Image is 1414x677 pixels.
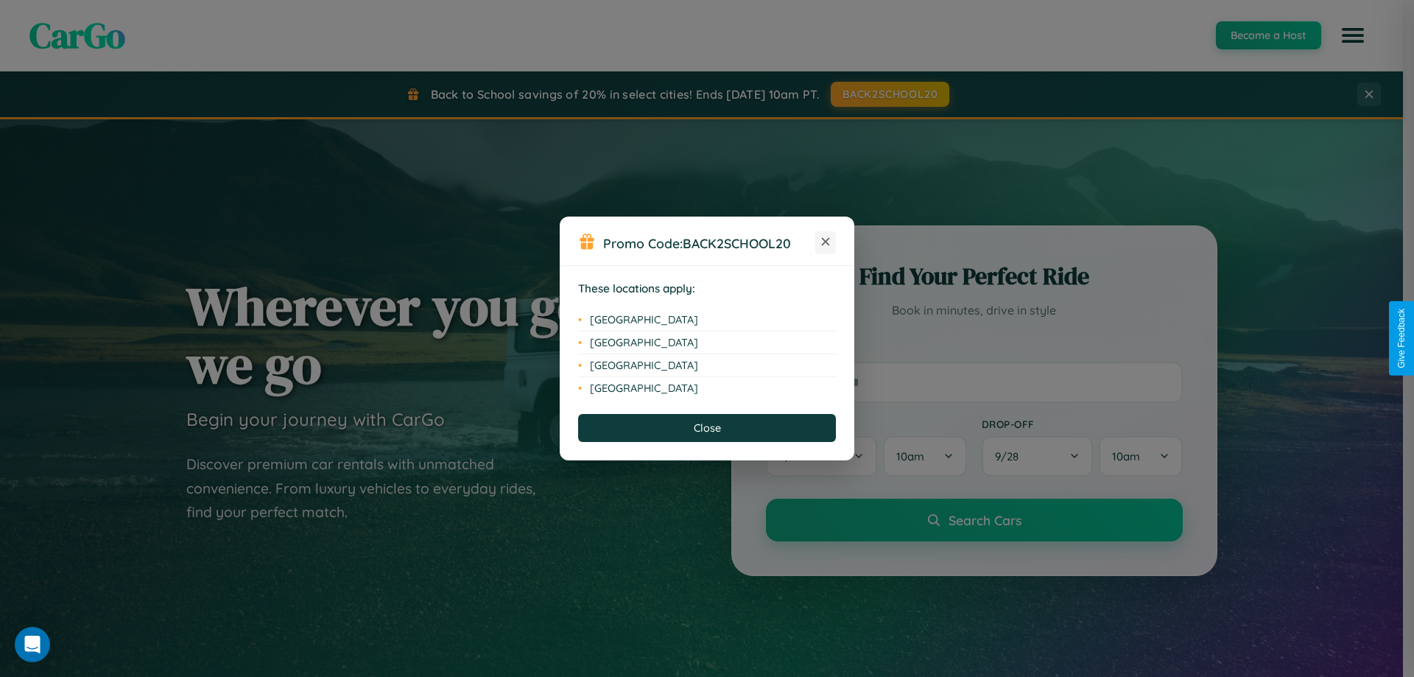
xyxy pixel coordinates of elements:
[15,627,50,662] div: Open Intercom Messenger
[578,354,836,377] li: [GEOGRAPHIC_DATA]
[578,281,695,295] strong: These locations apply:
[578,377,836,399] li: [GEOGRAPHIC_DATA]
[683,235,791,251] b: BACK2SCHOOL20
[603,235,815,251] h3: Promo Code:
[1396,309,1407,368] div: Give Feedback
[578,309,836,332] li: [GEOGRAPHIC_DATA]
[578,332,836,354] li: [GEOGRAPHIC_DATA]
[578,414,836,442] button: Close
